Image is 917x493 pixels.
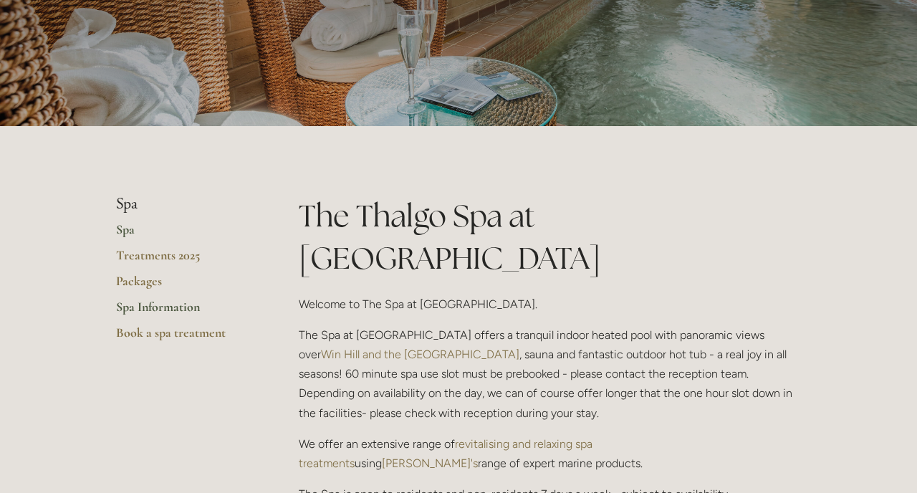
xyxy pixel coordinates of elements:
[116,195,253,214] li: Spa
[299,195,801,279] h1: The Thalgo Spa at [GEOGRAPHIC_DATA]
[299,325,801,423] p: The Spa at [GEOGRAPHIC_DATA] offers a tranquil indoor heated pool with panoramic views over , sau...
[116,221,253,247] a: Spa
[116,299,253,325] a: Spa Information
[321,348,519,361] a: Win Hill and the [GEOGRAPHIC_DATA]
[382,456,478,470] a: [PERSON_NAME]'s
[116,247,253,273] a: Treatments 2025
[116,325,253,350] a: Book a spa treatment
[299,295,801,314] p: Welcome to The Spa at [GEOGRAPHIC_DATA].
[299,434,801,473] p: We offer an extensive range of using range of expert marine products.
[116,273,253,299] a: Packages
